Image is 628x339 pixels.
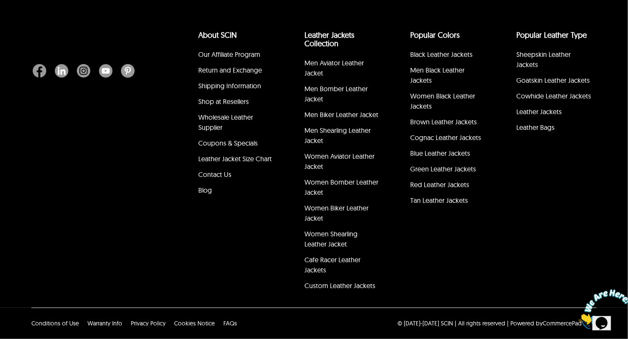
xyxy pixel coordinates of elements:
li: Custom Leather Jackets [303,279,380,295]
a: Men Bomber Leather Jacket [304,84,368,103]
a: Cowhide Leather Jackets [516,92,591,100]
a: FAQs [223,319,237,327]
a: Leather Jackets [516,107,562,116]
img: Chat attention grabber [3,3,56,37]
a: Red Leather Jackets [410,180,469,189]
li: Blue Leather Jackets [409,147,486,162]
li: Cafe Racer Leather Jackets [303,253,380,279]
a: Instagram [73,64,95,78]
a: Women Shearling Leather Jacket [304,230,358,248]
li: Red Leather Jackets [409,178,486,194]
li: Coupons & Specials [197,137,274,152]
div: Powered by [510,319,582,328]
li: Shipping Information [197,79,274,95]
span: 1 [3,3,7,11]
a: Shop at Resellers [198,97,249,106]
li: Wholesale Leather Supplier [197,111,274,137]
img: Youtube [99,64,113,78]
a: Custom Leather Jackets [304,281,375,290]
img: Instagram [77,64,90,78]
a: Brown Leather Jackets [410,118,477,126]
p: © [DATE]-[DATE] SCIN | All rights reserved [397,319,505,328]
li: Leather Bags [515,121,592,137]
a: Conditions of Use [31,319,79,327]
li: Women Black Leather Jackets [409,90,486,115]
a: Cognac Leather Jackets [410,133,481,142]
li: Men Aviator Leather Jacket [303,56,380,82]
li: Cognac Leather Jackets [409,131,486,147]
a: Black Leather Jackets [410,50,473,59]
a: Leather Jacket Size Chart [198,154,272,163]
a: Facebook [33,64,51,78]
a: Tan Leather Jackets [410,196,468,205]
a: Sheepskin Leather Jackets [516,50,571,69]
li: Men Bomber Leather Jacket [303,82,380,108]
a: Women Black Leather Jackets [410,92,475,110]
a: Goatskin Leather Jackets [516,76,590,84]
li: Blog [197,184,274,199]
a: Leather Jackets Collection [304,30,355,48]
li: Sheepskin Leather Jackets [515,48,592,74]
li: Women Bomber Leather Jacket [303,176,380,202]
a: About SCIN [198,30,237,40]
a: Blue Leather Jackets [410,149,470,157]
img: Pinterest [121,64,135,78]
li: Men Black Leather Jackets [409,64,486,90]
a: Women Bomber Leather Jacket [304,178,378,196]
a: Linkedin [51,64,73,78]
a: Men Black Leather Jackets [410,66,465,84]
a: CommercePad [543,319,582,327]
a: Our Affiliate Program [198,50,260,59]
a: Privacy Policy [131,319,166,327]
a: Green Leather Jackets [410,165,476,173]
iframe: chat widget [575,286,628,326]
li: Shop at Resellers [197,95,274,111]
li: Leather Jackets [515,105,592,121]
li: Return and Exchange [197,64,274,79]
a: Women Aviator Leather Jacket [304,152,375,171]
a: Coupons & Specials [198,139,258,147]
a: Men Shearling Leather Jacket [304,126,371,145]
a: Pinterest [117,64,135,78]
li: Men Biker Leather Jacket [303,108,380,124]
a: Youtube [95,64,117,78]
div: | [507,319,509,328]
li: Men Shearling Leather Jacket [303,124,380,150]
a: Cookies Notice [174,319,215,327]
a: Cafe Racer Leather Jackets [304,255,360,274]
li: Contact Us [197,168,274,184]
li: Brown Leather Jackets [409,115,486,131]
li: Leather Jacket Size Chart [197,152,274,168]
li: Women Aviator Leather Jacket [303,150,380,176]
a: Popular Leather Type [516,30,587,40]
a: Men Aviator Leather Jacket [304,59,364,77]
a: Leather Bags [516,123,555,132]
a: Blog [198,186,212,194]
li: Women Biker Leather Jacket [303,202,380,227]
a: Wholesale Leather Supplier [198,113,253,132]
a: Contact Us [198,170,231,179]
li: Cowhide Leather Jackets [515,90,592,105]
li: Black Leather Jackets [409,48,486,64]
a: Return and Exchange [198,66,262,74]
img: Facebook [33,64,46,78]
a: popular leather jacket colors [410,30,460,40]
a: Shipping Information [198,81,261,90]
a: Warranty Info [87,319,122,327]
a: Women Biker Leather Jacket [304,204,369,222]
li: Our Affiliate Program [197,48,274,64]
li: Green Leather Jackets [409,162,486,178]
li: Goatskin Leather Jackets [515,74,592,90]
img: Linkedin [55,64,68,78]
li: Women Shearling Leather Jacket [303,227,380,253]
li: Tan Leather Jackets [409,194,486,210]
a: Men Biker Leather Jacket [304,110,378,119]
